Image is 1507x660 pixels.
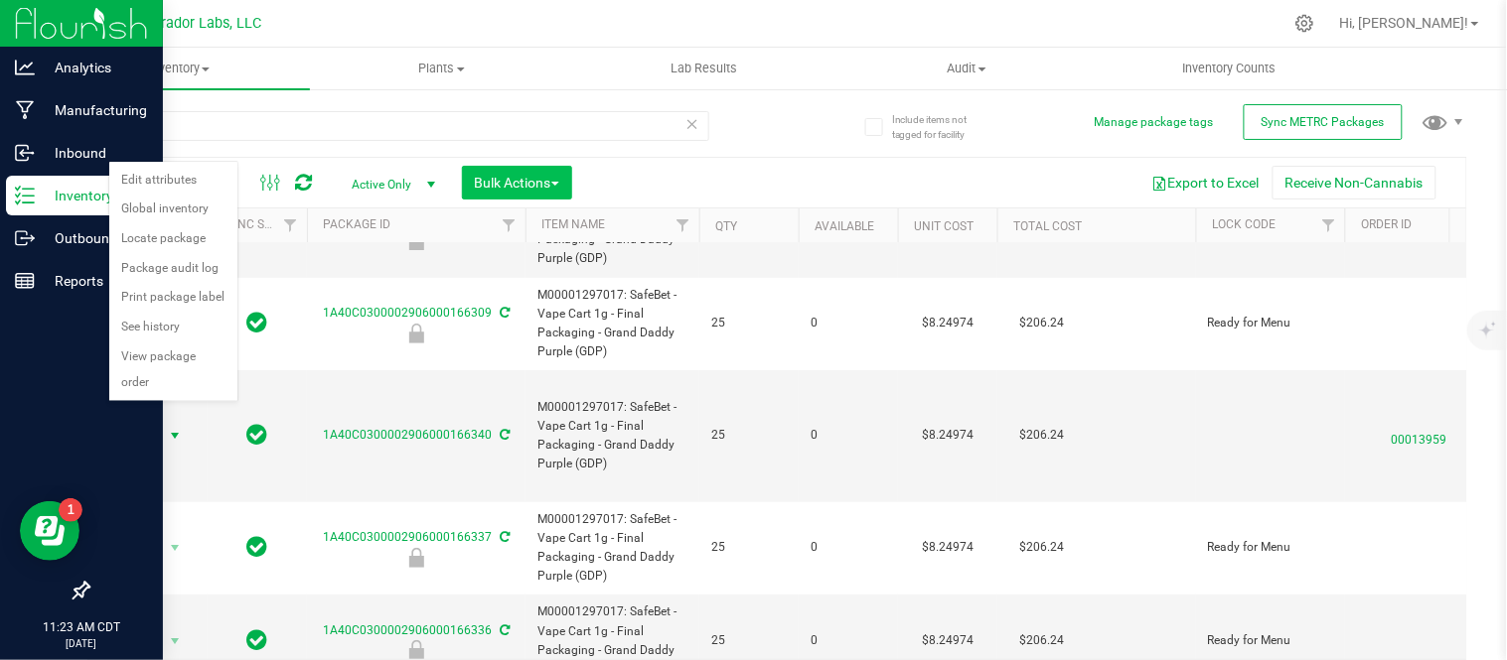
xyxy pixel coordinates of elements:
a: Total Cost [1013,219,1082,233]
span: Sync from Compliance System [497,428,510,442]
span: In Sync [247,309,268,336]
li: Package audit log [109,254,237,284]
span: M00001297017: SafeBet - Vape Cart 1g - Final Packaging - Grand Daddy Purple (GDP) [537,510,687,587]
span: Clear [685,111,699,137]
span: $206.24 [1009,626,1074,655]
span: Sync from Compliance System [497,530,510,544]
a: Filter [667,208,699,242]
span: Plants [311,60,571,77]
li: Print package label [109,283,237,313]
a: Filter [493,208,526,242]
a: 1A40C0300002906000166309 [323,306,492,320]
button: Sync METRC Packages [1244,104,1403,140]
a: 1A40C0300002906000166336 [323,623,492,637]
div: Ready for Menu [304,548,528,568]
span: In Sync [247,216,268,244]
inline-svg: Inbound [15,143,35,163]
td: $8.24974 [898,278,997,371]
span: 00013959 [1357,421,1482,450]
button: Manage package tags [1095,114,1214,131]
span: $206.24 [1009,309,1074,337]
span: select [163,627,188,655]
inline-svg: Manufacturing [15,100,35,120]
span: 25 [711,426,787,445]
inline-svg: Analytics [15,58,35,77]
span: Sync from Compliance System [497,623,510,637]
a: Lab Results [573,48,835,89]
p: Analytics [35,56,154,79]
span: Curador Labs, LLC [144,15,261,32]
td: $8.24974 [898,502,997,595]
a: Audit [835,48,1098,89]
span: $206.24 [1009,533,1074,562]
p: Manufacturing [35,98,154,122]
a: Available [815,219,874,233]
p: Inventory [35,184,154,207]
span: Hi, [PERSON_NAME]! [1340,15,1469,31]
span: Include items not tagged for facility [892,112,991,142]
inline-svg: Reports [15,271,35,291]
span: In Sync [247,421,268,449]
iframe: Resource center [20,501,79,561]
li: Edit attributes [109,166,237,196]
a: Lock Code [1212,217,1276,231]
span: 25 [711,631,787,650]
inline-svg: Outbound [15,228,35,248]
span: Audit [836,60,1097,77]
span: M00001297017: SafeBet - Vape Cart 1g - Final Packaging - Grand Daddy Purple (GDP) [537,286,687,362]
span: In Sync [247,626,268,654]
p: 11:23 AM CDT [9,618,154,636]
p: Reports [35,269,154,293]
span: Ready for Menu [1208,314,1333,332]
span: 25 [711,314,787,332]
span: Inventory [48,60,310,77]
inline-svg: Inventory [15,186,35,205]
button: Bulk Actions [462,166,572,199]
td: $8.24974 [898,370,997,501]
li: View package order [109,342,237,397]
span: $206.24 [1009,421,1074,450]
span: M00001297017: SafeBet - Vape Cart 1g - Final Packaging - Grand Daddy Purple (GDP) [537,398,687,474]
span: In Sync [247,533,268,561]
a: 1A40C0300002906000166340 [323,428,492,442]
span: select [163,422,188,450]
li: See history [109,313,237,342]
span: Lab Results [645,60,765,77]
a: Filter [274,208,307,242]
span: 0 [811,538,886,557]
span: Inventory Counts [1156,60,1303,77]
span: Sync METRC Packages [1262,115,1385,129]
div: Manage settings [1292,14,1317,33]
button: Receive Non-Cannabis [1273,166,1436,199]
p: Inbound [35,141,154,165]
span: 0 [811,426,886,445]
div: Ready for Menu [304,324,528,343]
a: Sync Status [224,217,300,231]
iframe: Resource center unread badge [59,498,82,522]
a: 1A40C0300002906000166337 [323,530,492,544]
a: Package ID [323,217,390,231]
a: Filter [1312,208,1345,242]
span: select [163,534,188,562]
a: Inventory [48,48,310,89]
a: Item Name [541,217,605,231]
span: 25 [711,538,787,557]
span: 0 [811,631,886,650]
li: Locate package [109,224,237,254]
div: Ready for Menu [304,640,528,660]
span: Ready for Menu [1208,538,1333,557]
p: [DATE] [9,636,154,651]
a: Plants [310,48,572,89]
a: Order Id [1361,217,1412,231]
span: Bulk Actions [475,175,559,191]
li: Global inventory [109,195,237,224]
span: Ready for Menu [1208,631,1333,650]
a: Unit Cost [914,219,974,233]
span: Sync from Compliance System [497,306,510,320]
span: 0 [811,314,886,332]
button: Export to Excel [1139,166,1273,199]
a: Qty [715,219,737,233]
p: Outbound [35,226,154,250]
input: Search Package ID, Item Name, SKU, Lot or Part Number... [87,111,709,141]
